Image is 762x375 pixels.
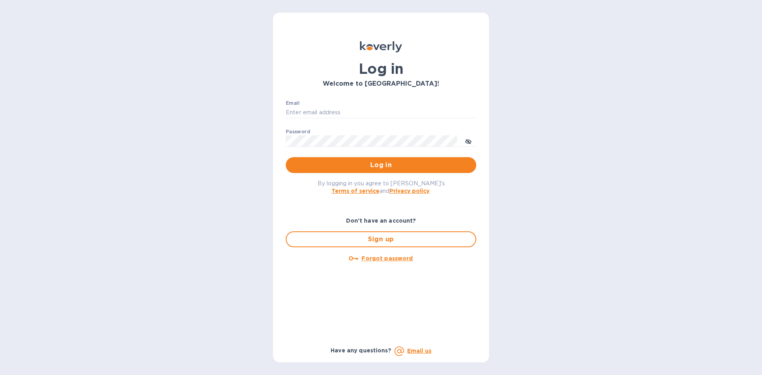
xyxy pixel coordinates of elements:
[317,180,445,194] span: By logging in you agree to [PERSON_NAME]'s and .
[360,41,402,52] img: Koverly
[286,157,476,173] button: Log in
[362,255,413,262] u: Forgot password
[407,348,431,354] a: Email us
[389,188,429,194] a: Privacy policy
[292,160,470,170] span: Log in
[460,133,476,149] button: toggle password visibility
[286,129,310,134] label: Password
[331,188,379,194] a: Terms of service
[286,80,476,88] h3: Welcome to [GEOGRAPHIC_DATA]!
[293,235,469,244] span: Sign up
[346,217,416,224] b: Don't have an account?
[331,347,391,354] b: Have any questions?
[286,101,300,106] label: Email
[286,107,476,119] input: Enter email address
[286,60,476,77] h1: Log in
[286,231,476,247] button: Sign up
